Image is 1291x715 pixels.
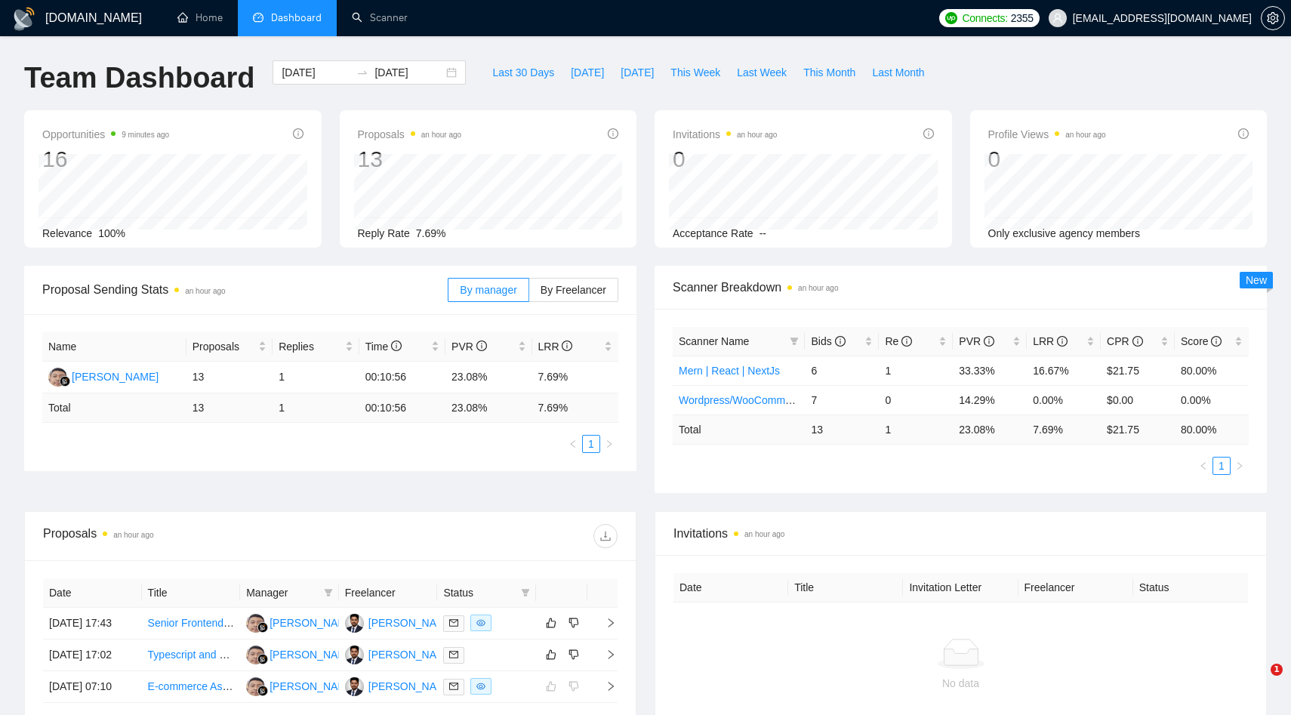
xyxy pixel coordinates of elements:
[673,573,788,603] th: Date
[257,622,268,633] img: gigradar-bm.png
[542,646,560,664] button: like
[542,614,560,632] button: like
[670,64,720,81] span: This Week
[1271,664,1283,676] span: 1
[271,11,322,24] span: Dashboard
[1101,415,1175,444] td: $ 21.75
[546,649,556,661] span: like
[43,639,142,671] td: [DATE] 17:02
[98,227,125,239] span: 100%
[1261,6,1285,30] button: setting
[1235,461,1244,470] span: right
[1027,385,1101,415] td: 0.00%
[449,618,458,627] span: mail
[593,649,616,660] span: right
[1033,335,1068,347] span: LRR
[24,60,254,96] h1: Team Dashboard
[282,64,350,81] input: Start date
[788,573,903,603] th: Title
[1211,336,1222,347] span: info-circle
[339,578,438,608] th: Freelancer
[673,278,1249,297] span: Scanner Breakdown
[246,616,356,628] a: NS[PERSON_NAME]
[744,530,784,538] time: an hour ago
[1262,12,1284,24] span: setting
[1101,356,1175,385] td: $21.75
[246,680,356,692] a: NS[PERSON_NAME]
[43,524,331,548] div: Proposals
[805,415,879,444] td: 13
[345,680,455,692] a: KT[PERSON_NAME]
[270,646,356,663] div: [PERSON_NAME]
[593,524,618,548] button: download
[1065,131,1105,139] time: an hour ago
[673,524,1248,543] span: Invitations
[885,335,912,347] span: Re
[356,66,368,79] span: swap-right
[600,435,618,453] li: Next Page
[568,617,579,629] span: dislike
[365,341,402,353] span: Time
[953,385,1027,415] td: 14.29%
[760,227,766,239] span: --
[673,415,805,444] td: Total
[564,435,582,453] button: left
[185,287,225,295] time: an hour ago
[345,648,455,660] a: KT[PERSON_NAME]
[1018,573,1133,603] th: Freelancer
[451,341,487,353] span: PVR
[273,362,359,393] td: 1
[1101,385,1175,415] td: $0.00
[541,284,606,296] span: By Freelancer
[246,646,265,664] img: NS
[122,131,169,139] time: 9 minutes ago
[43,608,142,639] td: [DATE] 17:43
[148,649,311,661] a: Typescript and ReactJS Developer
[1238,128,1249,139] span: info-circle
[345,646,364,664] img: KT
[1231,457,1249,475] button: right
[449,682,458,691] span: mail
[253,12,263,23] span: dashboard
[43,578,142,608] th: Date
[113,531,153,539] time: an hour ago
[324,588,333,597] span: filter
[803,64,855,81] span: This Month
[673,125,777,143] span: Invitations
[546,617,556,629] span: like
[1175,385,1249,415] td: 0.00%
[518,581,533,604] span: filter
[605,439,614,448] span: right
[1175,415,1249,444] td: 80.00 %
[42,125,169,143] span: Opportunities
[872,64,924,81] span: Last Month
[1212,457,1231,475] li: 1
[43,671,142,703] td: [DATE] 07:10
[72,368,159,385] div: [PERSON_NAME]
[445,393,531,423] td: 23.08 %
[593,681,616,692] span: right
[1194,457,1212,475] li: Previous Page
[729,60,795,85] button: Last Week
[1213,458,1230,474] a: 1
[538,341,573,353] span: LRR
[923,128,934,139] span: info-circle
[42,280,448,299] span: Proposal Sending Stats
[345,616,455,628] a: KT[PERSON_NAME]
[177,11,223,24] a: homeHome
[532,362,619,393] td: 7.69%
[358,227,410,239] span: Reply Rate
[798,284,838,292] time: an hour ago
[568,649,579,661] span: dislike
[737,64,787,81] span: Last Week
[564,435,582,453] li: Previous Page
[571,64,604,81] span: [DATE]
[565,646,583,664] button: dislike
[593,618,616,628] span: right
[679,394,806,406] a: Wordpress/WooCommerce
[374,64,443,81] input: End date
[148,617,512,629] a: Senior Frontend Developer Needed: Tailwind, Storybook, React/Next.js/HTML
[945,12,957,24] img: upwork-logo.png
[460,284,516,296] span: By manager
[988,145,1106,174] div: 0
